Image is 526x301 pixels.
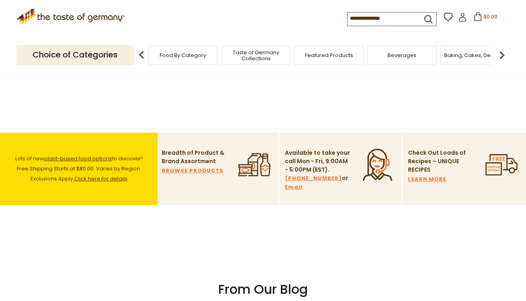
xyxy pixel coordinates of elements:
span: Lots of new to discover! Free Shipping Starts at $80.00. Varies by Region. Exclusions Apply. [15,155,143,182]
a: LEARN MORE [408,175,446,184]
p: Available to take your call Mon - Fri, 9:00AM - 5:00PM (EST). or [285,149,351,192]
a: plant-based food options [44,155,112,162]
span: $0.00 [484,13,498,20]
p: Choice of Categories [16,45,134,65]
a: Food By Category [160,52,206,58]
p: Breadth of Product & Brand Assortment [162,149,228,166]
a: BROWSE PRODUCTS [162,166,223,175]
p: Check Out Loads of Recipes – UNIQUE RECIPES [408,149,466,174]
img: previous arrow [134,47,150,63]
a: Taste of Germany Collections [224,49,288,61]
img: next arrow [494,47,510,63]
a: [PHONE_NUMBER] [285,174,342,183]
h3: From Our Blog [22,281,504,297]
a: Beverages [388,52,416,58]
a: Click here for details [74,175,128,182]
a: Baking, Cakes, Desserts [444,52,506,58]
button: $0.00 [469,12,503,24]
a: Email [285,183,303,192]
a: Featured Products [305,52,353,58]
